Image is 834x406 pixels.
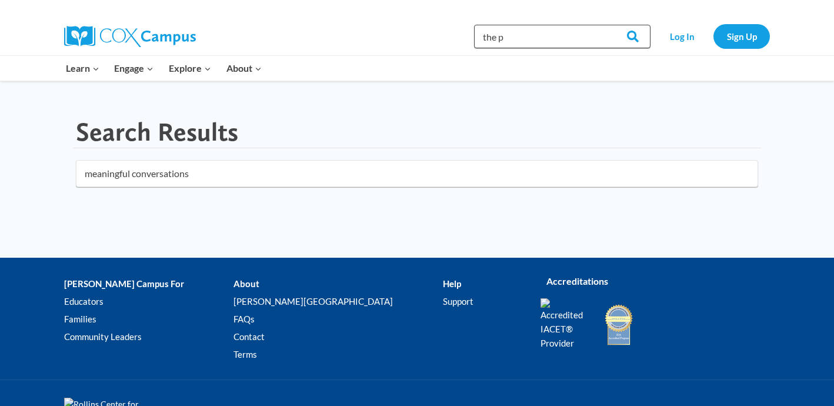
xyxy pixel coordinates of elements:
[233,293,442,311] a: [PERSON_NAME][GEOGRAPHIC_DATA]
[64,293,233,311] a: Educators
[64,311,233,328] a: Families
[541,298,591,350] img: Accredited IACET® Provider
[546,275,608,287] strong: Accreditations
[233,346,442,364] a: Terms
[161,56,219,81] button: Child menu of Explore
[604,303,633,347] img: IDA Accredited
[233,328,442,346] a: Contact
[474,25,650,48] input: Search Cox Campus
[58,56,269,81] nav: Primary Navigation
[64,328,233,346] a: Community Leaders
[76,160,758,187] input: Search for...
[107,56,162,81] button: Child menu of Engage
[58,56,107,81] button: Child menu of Learn
[656,24,770,48] nav: Secondary Navigation
[219,56,269,81] button: Child menu of About
[656,24,708,48] a: Log In
[713,24,770,48] a: Sign Up
[76,117,238,148] h1: Search Results
[233,311,442,328] a: FAQs
[443,293,523,311] a: Support
[64,26,196,47] img: Cox Campus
